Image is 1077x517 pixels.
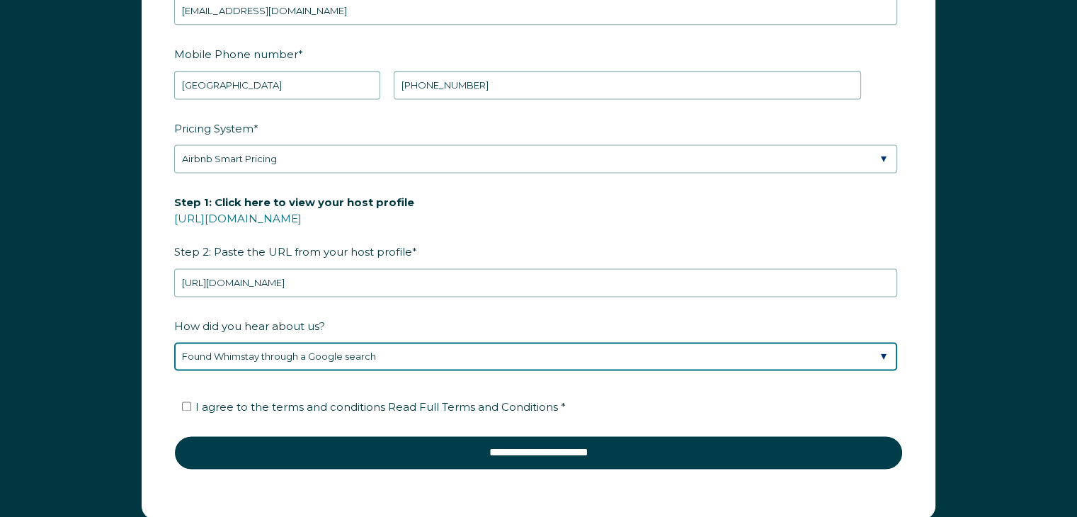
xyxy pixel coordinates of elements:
span: I agree to the terms and conditions [195,400,566,414]
span: Step 1: Click here to view your host profile [174,191,414,213]
span: Read Full Terms and Conditions [388,400,558,414]
a: [URL][DOMAIN_NAME] [174,212,302,225]
input: airbnb.com/users/show/12345 [174,268,897,297]
a: Read Full Terms and Conditions [385,400,561,414]
span: Pricing System [174,118,253,140]
span: Mobile Phone number [174,43,298,65]
span: Step 2: Paste the URL from your host profile [174,191,414,263]
input: I agree to the terms and conditions Read Full Terms and Conditions * [182,402,191,411]
span: How did you hear about us? [174,315,325,337]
